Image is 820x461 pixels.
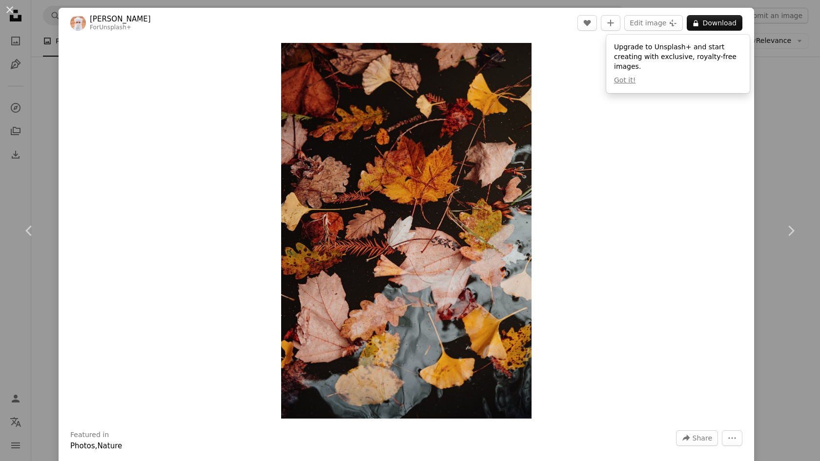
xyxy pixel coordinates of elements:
[687,15,742,31] button: Download
[281,43,532,419] img: a group of leaves floating on top of a body of water
[614,76,635,85] button: Got it!
[99,24,131,31] a: Unsplash+
[577,15,597,31] button: Like
[90,24,151,32] div: For
[601,15,620,31] button: Add to Collection
[97,441,122,450] a: Nature
[70,15,86,31] img: Go to Ahmed's profile
[90,14,151,24] a: [PERSON_NAME]
[676,430,718,446] button: Share this image
[761,184,820,278] a: Next
[693,431,712,445] span: Share
[722,430,742,446] button: More Actions
[281,43,532,419] button: Zoom in on this image
[624,15,683,31] button: Edit image
[70,430,109,440] h3: Featured in
[95,441,98,450] span: ,
[606,35,750,93] div: Upgrade to Unsplash+ and start creating with exclusive, royalty-free images.
[70,441,95,450] a: Photos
